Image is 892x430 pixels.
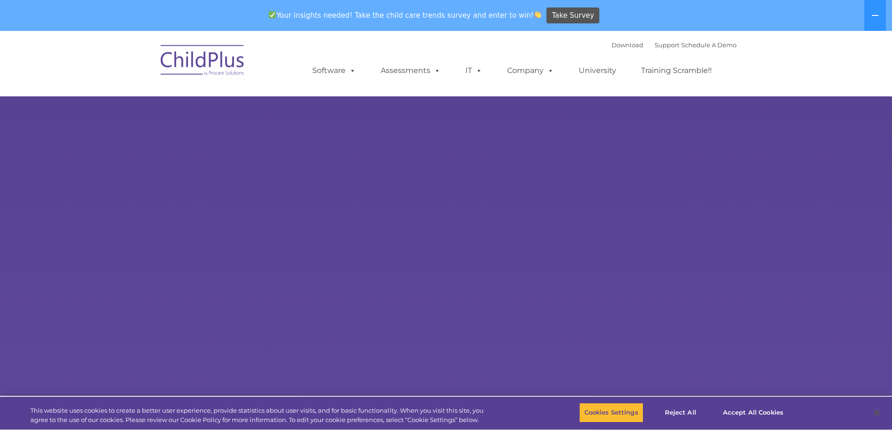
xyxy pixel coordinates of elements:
img: 👏 [534,11,541,18]
a: Software [303,61,365,80]
a: Training Scramble!! [632,61,721,80]
img: ✅ [269,11,276,18]
span: Phone number [130,100,170,107]
a: Assessments [371,61,450,80]
a: Schedule A Demo [681,41,737,49]
a: Take Survey [546,7,599,24]
a: Download [612,41,643,49]
button: Accept All Cookies [718,403,789,423]
span: Take Survey [552,7,594,24]
a: Company [498,61,563,80]
img: ChildPlus by Procare Solutions [156,38,250,85]
a: University [569,61,626,80]
span: Last name [130,62,159,69]
span: Your insights needed! Take the child care trends survey and enter to win! [265,6,546,24]
font: | [612,41,737,49]
a: IT [456,61,492,80]
button: Reject All [651,403,710,423]
a: Support [655,41,679,49]
div: This website uses cookies to create a better user experience, provide statistics about user visit... [30,406,491,424]
button: Close [867,402,887,423]
button: Cookies Settings [579,403,643,423]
